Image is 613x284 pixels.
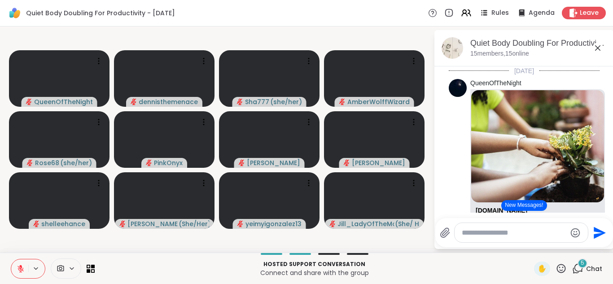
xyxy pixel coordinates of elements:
span: audio-muted [339,99,346,105]
div: Quiet Body Doubling For Productivity - [DATE] [470,38,607,49]
span: audio-muted [239,160,245,166]
span: [DATE] [509,66,539,75]
button: New Messages! [501,200,547,211]
button: Send [588,223,609,243]
span: dennisthemenace [139,97,198,106]
span: Chat [586,264,602,273]
span: ( she/her ) [270,97,302,106]
img: Body doubling for ADHD: Definition, how it works, and more [471,90,604,202]
span: audio-muted [329,221,336,227]
span: Rules [491,9,509,17]
span: Agenda [529,9,555,17]
p: 15 members, 15 online [470,49,529,58]
button: Emoji picker [570,227,581,238]
span: audio-muted [146,160,152,166]
span: Leave [580,9,599,17]
span: ✋ [538,263,547,274]
span: 5 [581,259,584,267]
img: Quiet Body Doubling For Productivity - Thursday, Sep 11 [442,37,463,59]
p: Connect and share with the group [100,268,529,277]
span: ( She/Her ) [179,219,209,228]
img: ShareWell Logomark [7,5,22,21]
span: audio-muted [237,99,243,105]
img: https://sharewell-space-live.sfo3.digitaloceanspaces.com/user-generated/d7277878-0de6-43a2-a937-4... [449,79,467,97]
span: [PERSON_NAME] [247,158,300,167]
span: yeimyigonzalez13 [245,219,302,228]
span: audio-muted [131,99,137,105]
span: audio-muted [344,160,350,166]
a: QueenOfTheNight [470,79,521,88]
span: [PERSON_NAME] [352,158,405,167]
span: audio-muted [119,221,126,227]
span: Quiet Body Doubling For Productivity - [DATE] [26,9,175,17]
span: Sha777 [245,97,269,106]
textarea: Type your message [462,228,566,237]
span: ( she/her ) [60,158,92,167]
span: AmberWolffWizard [347,97,410,106]
span: audio-muted [27,160,33,166]
span: ( She/ Her ) [395,219,419,228]
span: Rose68 [35,158,59,167]
span: QueenOfTheNight [34,97,93,106]
span: [PERSON_NAME] [127,219,178,228]
a: Attachment [476,207,527,214]
p: Hosted support conversation [100,260,529,268]
span: shelleehance [41,219,85,228]
span: PinkOnyx [154,158,183,167]
span: audio-muted [237,221,244,227]
span: Jill_LadyOfTheMountain [337,219,394,228]
span: audio-muted [33,221,39,227]
span: audio-muted [26,99,32,105]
